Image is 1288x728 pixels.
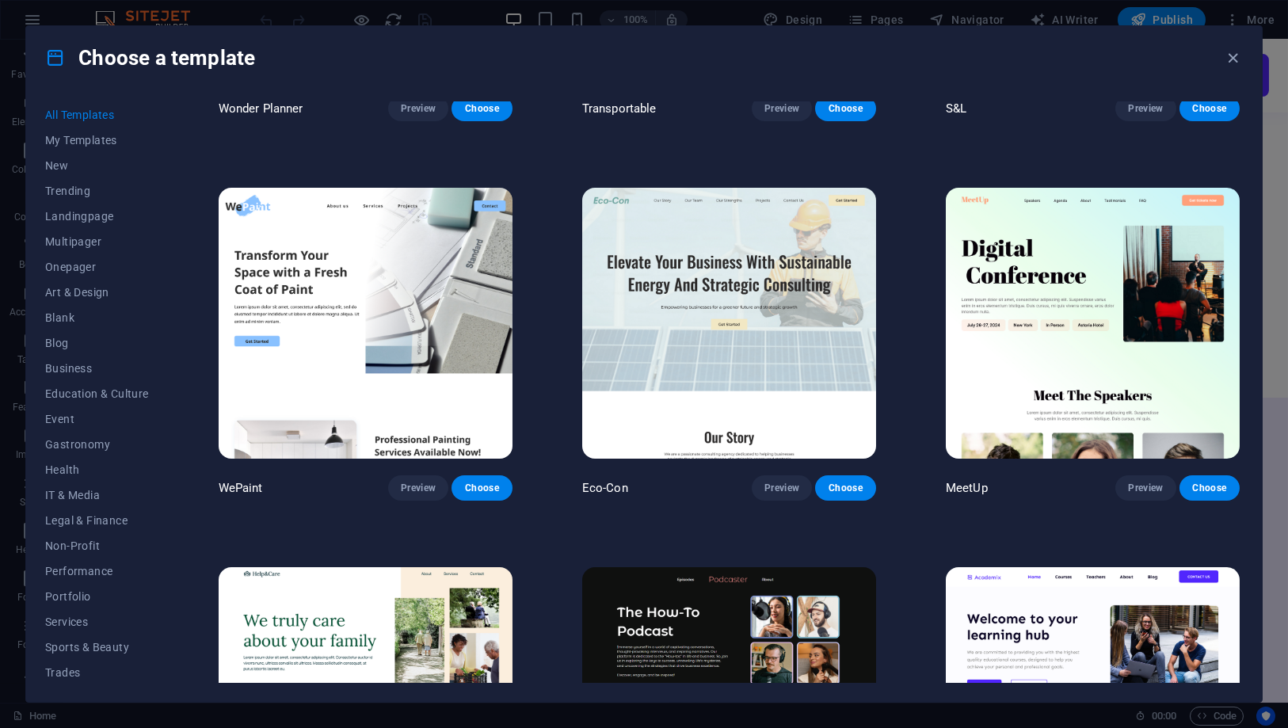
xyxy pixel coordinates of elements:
span: My Templates [45,134,149,147]
span: Preview [764,482,799,494]
span: Trending [45,185,149,197]
button: Preview [388,475,448,501]
span: Choose [828,482,863,494]
span: Onepager [45,261,149,273]
span: Multipager [45,235,149,248]
button: Business [45,356,149,381]
span: Preview [401,102,436,115]
button: Multipager [45,229,149,254]
button: Blog [45,330,149,356]
button: All Templates [45,102,149,128]
button: Onepager [45,254,149,280]
button: IT & Media [45,482,149,508]
span: Choose [464,102,499,115]
button: Trades [45,660,149,685]
button: Choose [452,96,512,121]
button: Sports & Beauty [45,635,149,660]
span: Choose [464,482,499,494]
button: Event [45,406,149,432]
button: Art & Design [45,280,149,305]
span: Non-Profit [45,539,149,552]
button: Choose [815,475,875,501]
span: IT & Media [45,489,149,501]
button: Services [45,609,149,635]
button: Blank [45,305,149,330]
button: Health [45,457,149,482]
button: Choose [1179,475,1240,501]
span: Gastronomy [45,438,149,451]
span: All Templates [45,109,149,121]
button: Preview [752,96,812,121]
span: Blank [45,311,149,324]
button: Education & Culture [45,381,149,406]
button: Gastronomy [45,432,149,457]
span: Preview [401,482,436,494]
span: Legal & Finance [45,514,149,527]
p: Wonder Planner [219,101,303,116]
button: Legal & Finance [45,508,149,533]
span: Choose [828,102,863,115]
button: Preview [388,96,448,121]
p: MeetUp [946,480,988,496]
button: Choose [1179,96,1240,121]
span: Health [45,463,149,476]
span: Event [45,413,149,425]
button: New [45,153,149,178]
span: Business [45,362,149,375]
h4: Choose a template [45,45,255,71]
button: Choose [452,475,512,501]
button: Preview [752,475,812,501]
span: Preview [1128,102,1163,115]
img: WePaint [219,188,513,459]
button: Preview [1115,96,1176,121]
span: Education & Culture [45,387,149,400]
button: Preview [1115,475,1176,501]
button: Non-Profit [45,533,149,558]
span: Choose [1192,482,1227,494]
span: Blog [45,337,149,349]
span: Art & Design [45,286,149,299]
span: Sports & Beauty [45,641,149,654]
button: Landingpage [45,204,149,229]
button: Choose [815,96,875,121]
button: Trending [45,178,149,204]
button: My Templates [45,128,149,153]
span: Choose [1192,102,1227,115]
p: Transportable [582,101,657,116]
span: Portfolio [45,590,149,603]
span: New [45,159,149,172]
img: MeetUp [946,188,1240,459]
button: Portfolio [45,584,149,609]
p: S&L [946,101,966,116]
p: Eco-Con [582,480,628,496]
img: Eco-Con [582,188,876,459]
span: Preview [1128,482,1163,494]
span: Landingpage [45,210,149,223]
button: Performance [45,558,149,584]
span: Performance [45,565,149,577]
span: Preview [764,102,799,115]
p: WePaint [219,480,263,496]
span: Services [45,616,149,628]
span: Trades [45,666,149,679]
